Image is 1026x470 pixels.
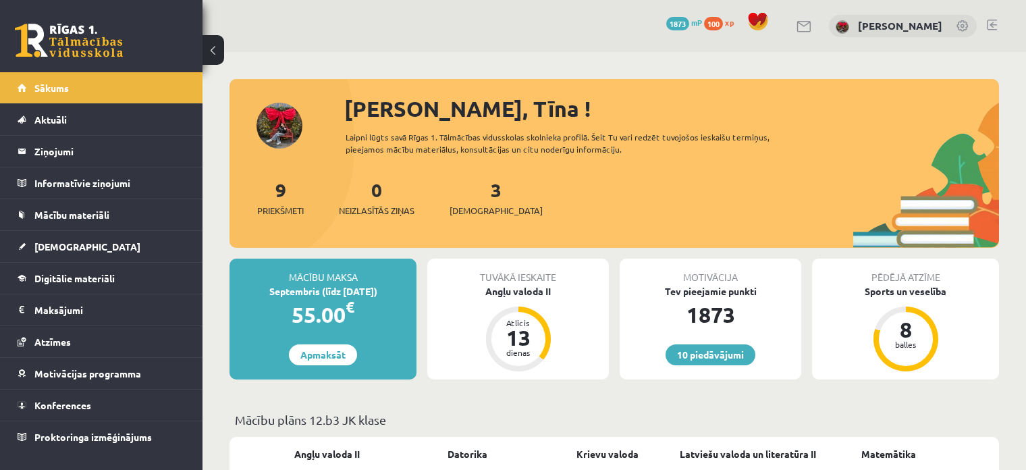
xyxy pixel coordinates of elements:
a: Atzīmes [18,326,186,357]
a: Latviešu valoda un literatūra II [680,447,816,461]
div: Pēdējā atzīme [812,259,999,284]
a: Digitālie materiāli [18,263,186,294]
span: Atzīmes [34,336,71,348]
p: Mācību plāns 12.b3 JK klase [235,411,994,429]
span: Mācību materiāli [34,209,109,221]
span: xp [725,17,734,28]
span: mP [691,17,702,28]
div: 1873 [620,298,801,331]
span: Konferences [34,399,91,411]
img: Tīna Šneidere [836,20,849,34]
div: dienas [498,348,539,357]
a: 0Neizlasītās ziņas [339,178,414,217]
span: Digitālie materiāli [34,272,115,284]
span: Neizlasītās ziņas [339,204,414,217]
div: balles [886,340,926,348]
span: Priekšmeti [257,204,304,217]
div: Tuvākā ieskaite [427,259,609,284]
a: Rīgas 1. Tālmācības vidusskola [15,24,123,57]
legend: Maksājumi [34,294,186,325]
a: 9Priekšmeti [257,178,304,217]
span: [DEMOGRAPHIC_DATA] [34,240,140,253]
a: Sākums [18,72,186,103]
span: 1873 [666,17,689,30]
a: 10 piedāvājumi [666,344,755,365]
a: Angļu valoda II [294,447,360,461]
a: Krievu valoda [576,447,639,461]
a: Maksājumi [18,294,186,325]
span: Motivācijas programma [34,367,141,380]
span: € [346,297,354,317]
div: 8 [886,319,926,340]
div: Angļu valoda II [427,284,609,298]
a: Proktoringa izmēģinājums [18,421,186,452]
a: 3[DEMOGRAPHIC_DATA] [450,178,543,217]
span: [DEMOGRAPHIC_DATA] [450,204,543,217]
a: Konferences [18,390,186,421]
a: Ziņojumi [18,136,186,167]
div: Atlicis [498,319,539,327]
a: Matemātika [861,447,916,461]
legend: Ziņojumi [34,136,186,167]
a: Aktuāli [18,104,186,135]
div: Septembris (līdz [DATE]) [230,284,416,298]
span: 100 [704,17,723,30]
a: [DEMOGRAPHIC_DATA] [18,231,186,262]
a: 1873 mP [666,17,702,28]
div: Laipni lūgts savā Rīgas 1. Tālmācības vidusskolas skolnieka profilā. Šeit Tu vari redzēt tuvojošo... [346,131,807,155]
span: Aktuāli [34,113,67,126]
span: Proktoringa izmēģinājums [34,431,152,443]
div: Sports un veselība [812,284,999,298]
div: Tev pieejamie punkti [620,284,801,298]
div: 55.00 [230,298,416,331]
div: [PERSON_NAME], Tīna ! [344,93,999,125]
a: Angļu valoda II Atlicis 13 dienas [427,284,609,373]
a: Informatīvie ziņojumi [18,167,186,199]
span: Sākums [34,82,69,94]
a: 100 xp [704,17,740,28]
a: Mācību materiāli [18,199,186,230]
a: Sports un veselība 8 balles [812,284,999,373]
a: Datorika [448,447,487,461]
a: Apmaksāt [289,344,357,365]
div: Motivācija [620,259,801,284]
div: 13 [498,327,539,348]
legend: Informatīvie ziņojumi [34,167,186,199]
div: Mācību maksa [230,259,416,284]
a: [PERSON_NAME] [858,19,942,32]
a: Motivācijas programma [18,358,186,389]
